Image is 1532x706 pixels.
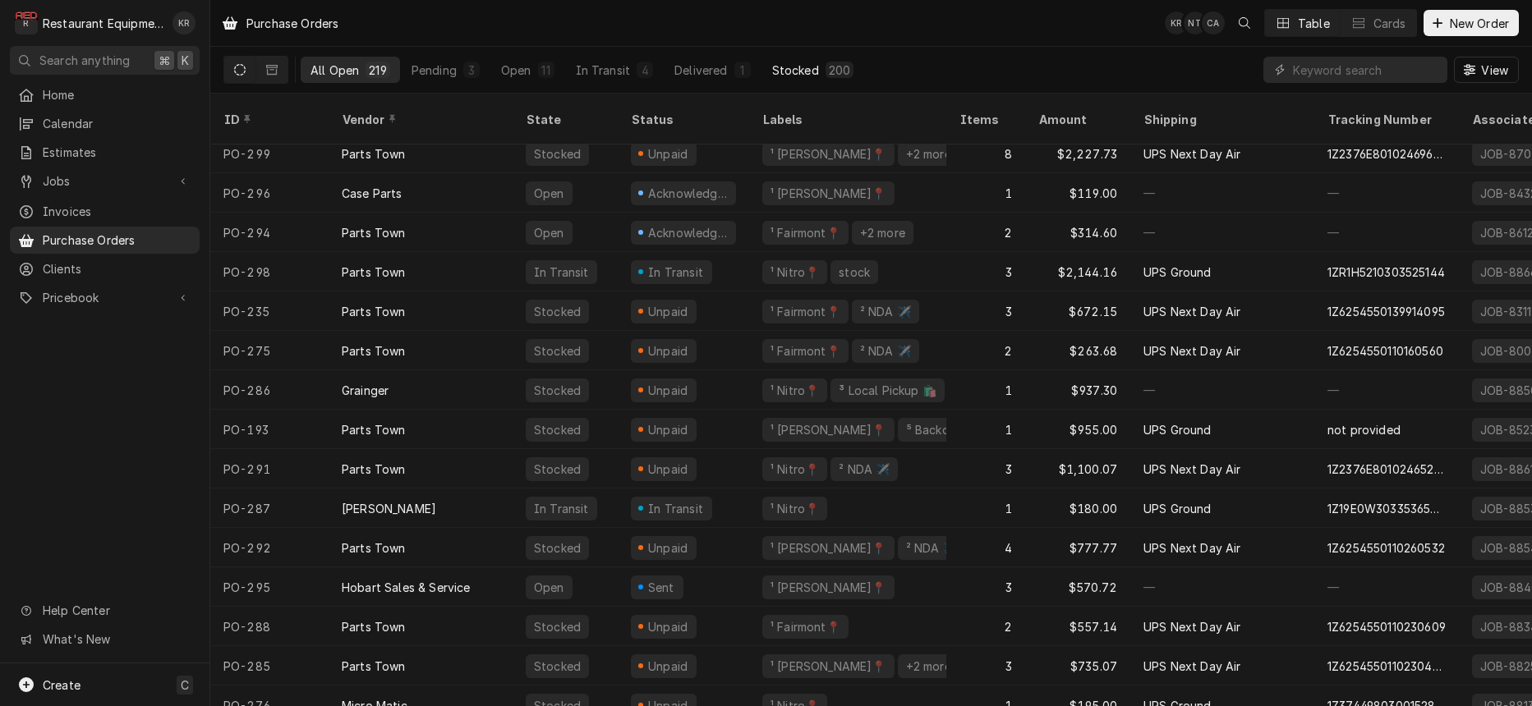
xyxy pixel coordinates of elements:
[532,461,582,478] div: Stocked
[1327,461,1446,478] div: 1Z2376E80102465273
[1143,303,1241,320] div: UPS Next Day Air
[159,52,170,69] span: ⌘
[532,145,582,163] div: Stocked
[1184,11,1207,34] div: Nick Tussey's Avatar
[646,382,690,399] div: Unpaid
[904,421,1005,438] div: ⁵ Backordered 🚨
[342,461,406,478] div: Parts Town
[829,62,850,79] div: 200
[10,46,200,75] button: Search anything⌘K
[10,110,200,137] a: Calendar
[1025,173,1130,213] div: $119.00
[43,15,163,32] div: Restaurant Equipment Diagnostics
[210,252,329,291] div: PO-298
[1025,607,1130,646] div: $557.14
[1025,528,1130,567] div: $777.77
[342,303,406,320] div: Parts Town
[210,331,329,370] div: PO-275
[311,62,359,79] div: All Open
[640,62,650,79] div: 4
[1314,567,1459,607] div: —
[210,488,329,528] div: PO-287
[837,264,872,281] div: stock
[646,342,690,360] div: Unpaid
[39,52,130,69] span: Search anything
[210,410,329,449] div: PO-193
[1327,539,1445,557] div: 1Z6254550110260532
[1454,57,1519,83] button: View
[946,173,1025,213] div: 1
[646,500,706,517] div: In Transit
[342,500,436,517] div: [PERSON_NAME]
[1025,370,1130,410] div: $937.30
[769,185,888,202] div: ¹ [PERSON_NAME]📍
[769,342,842,360] div: ¹ Fairmont📍
[532,185,566,202] div: Open
[1143,539,1241,557] div: UPS Next Day Air
[43,678,81,692] span: Create
[43,115,191,132] span: Calendar
[342,382,389,399] div: Grainger
[342,579,471,596] div: Hobart Sales & Service
[223,111,312,128] div: ID
[904,539,959,557] div: ² NDA ✈️
[1130,213,1314,252] div: —
[769,224,842,241] div: ¹ Fairmont📍
[946,410,1025,449] div: 1
[501,62,531,79] div: Open
[532,224,566,241] div: Open
[646,303,690,320] div: Unpaid
[15,11,38,34] div: R
[43,232,191,249] span: Purchase Orders
[1143,500,1212,517] div: UPS Ground
[541,62,551,79] div: 11
[1025,134,1130,173] div: $2,227.73
[1143,111,1301,128] div: Shipping
[837,461,891,478] div: ² NDA ✈️
[904,658,953,675] div: +2 more
[10,255,200,282] a: Clients
[342,421,406,438] div: Parts Town
[210,134,329,173] div: PO-299
[532,618,582,635] div: Stocked
[858,342,913,360] div: ² NDA ✈️
[1202,11,1225,34] div: Chrissy Adams's Avatar
[631,111,733,128] div: Status
[532,382,582,399] div: Stocked
[646,618,690,635] div: Unpaid
[1025,449,1130,488] div: $1,100.07
[646,421,690,438] div: Unpaid
[946,213,1025,252] div: 2
[769,264,821,281] div: ¹ Nitro📍
[1025,567,1130,607] div: $570.72
[772,62,819,79] div: Stocked
[1025,646,1130,685] div: $735.07
[342,658,406,675] div: Parts Town
[646,658,690,675] div: Unpaid
[532,658,582,675] div: Stocked
[342,264,406,281] div: Parts Town
[15,11,38,34] div: Restaurant Equipment Diagnostics's Avatar
[43,203,191,220] span: Invoices
[946,528,1025,567] div: 4
[210,607,329,646] div: PO-288
[1314,370,1459,410] div: —
[946,646,1025,685] div: 3
[369,62,386,79] div: 219
[646,224,729,241] div: Acknowledged
[1025,252,1130,291] div: $2,144.16
[1038,111,1114,128] div: Amount
[210,370,329,410] div: PO-286
[1025,410,1130,449] div: $955.00
[210,528,329,567] div: PO-292
[946,370,1025,410] div: 1
[1143,145,1241,163] div: UPS Next Day Air
[959,111,1009,128] div: Items
[769,421,888,438] div: ¹ [PERSON_NAME]📍
[467,62,476,79] div: 3
[1143,264,1212,281] div: UPS Ground
[532,342,582,360] div: Stocked
[946,449,1025,488] div: 3
[1327,303,1445,320] div: 1Z6254550139914095
[210,213,329,252] div: PO-294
